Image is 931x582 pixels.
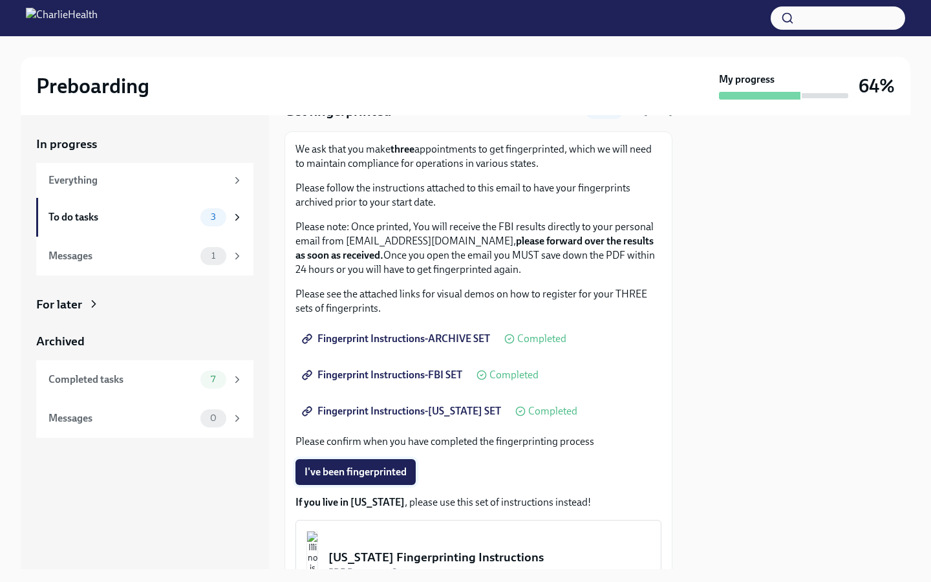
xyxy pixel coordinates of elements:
[305,369,462,382] span: Fingerprint Instructions-FBI SET
[48,173,226,188] div: Everything
[26,8,98,28] img: CharlieHealth
[859,74,895,98] h3: 64%
[202,413,224,423] span: 0
[36,399,253,438] a: Messages0
[628,106,672,117] span: Due
[295,459,416,485] button: I've been fingerprinted
[328,549,650,566] div: [US_STATE] Fingerprinting Instructions
[204,251,223,261] span: 1
[36,296,82,313] div: For later
[36,333,253,350] a: Archived
[489,370,539,380] span: Completed
[36,136,253,153] a: In progress
[36,163,253,198] a: Everything
[517,334,566,344] span: Completed
[528,406,577,416] span: Completed
[644,106,672,117] strong: [DATE]
[295,326,499,352] a: Fingerprint Instructions-ARCHIVE SET
[305,466,407,479] span: I've been fingerprinted
[295,435,661,449] p: Please confirm when you have completed the fingerprinting process
[295,220,661,277] p: Please note: Once printed, You will receive the FBI results directly to your personal email from ...
[36,296,253,313] a: For later
[305,332,490,345] span: Fingerprint Instructions-ARCHIVE SET
[48,411,195,426] div: Messages
[328,566,650,578] div: PDF Document • 8 pages
[295,398,510,424] a: Fingerprint Instructions-[US_STATE] SET
[203,212,224,222] span: 3
[36,237,253,275] a: Messages1
[36,360,253,399] a: Completed tasks7
[295,181,661,210] p: Please follow the instructions attached to this email to have your fingerprints archived prior to...
[295,362,471,388] a: Fingerprint Instructions-FBI SET
[295,142,661,171] p: We ask that you make appointments to get fingerprinted, which we will need to maintain compliance...
[203,374,223,384] span: 7
[295,496,405,508] strong: If you live in [US_STATE]
[48,372,195,387] div: Completed tasks
[36,198,253,237] a: To do tasks3
[295,287,661,316] p: Please see the attached links for visual demos on how to register for your THREE sets of fingerpr...
[48,249,195,263] div: Messages
[48,210,195,224] div: To do tasks
[305,405,501,418] span: Fingerprint Instructions-[US_STATE] SET
[36,73,149,99] h2: Preboarding
[719,72,775,87] strong: My progress
[391,143,414,155] strong: three
[295,495,661,510] p: , please use this set of instructions instead!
